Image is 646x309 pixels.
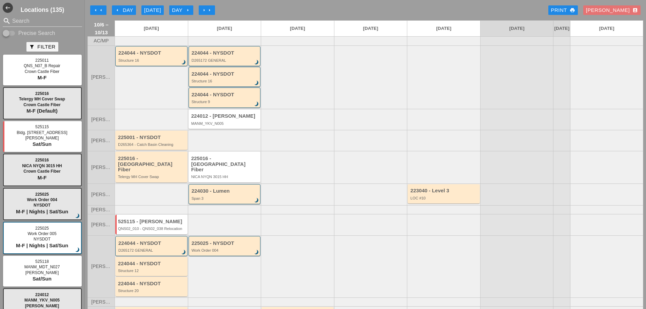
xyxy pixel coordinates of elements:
i: arrow_left [98,7,104,13]
div: Structure 16 [192,79,259,83]
span: Sat/Sun [33,141,52,147]
i: arrow_left [115,7,120,13]
span: M-F [38,75,47,80]
span: [PERSON_NAME] [91,138,111,143]
span: [PERSON_NAME] [25,270,59,275]
button: Day [169,5,193,15]
span: [PERSON_NAME] [91,75,111,80]
div: 224012 - [PERSON_NAME] [191,113,259,119]
i: arrow_left [93,7,98,13]
div: Span 3 [192,196,259,200]
span: 10/6 – 10/13 [91,21,111,36]
a: [DATE] [261,21,334,36]
span: M-F (Default) [26,108,58,114]
span: [PERSON_NAME] [91,165,111,170]
div: [DATE] [144,6,161,14]
div: NICA NYQN 3015 HH [191,175,259,179]
div: Day [172,6,191,14]
i: print [570,7,575,13]
i: arrow_right [201,7,207,13]
button: Shrink Sidebar [3,3,13,13]
div: 223040 - Level 3 [410,188,478,194]
span: MANM_YKV_N005 [24,298,60,303]
div: Enable Precise search to match search terms exactly. [3,29,82,37]
div: 224044 - NYSDOT [118,240,185,246]
span: [PERSON_NAME] [91,222,111,227]
span: 225016 [35,91,49,96]
span: [PERSON_NAME] [91,192,111,197]
i: brightness_3 [180,59,188,66]
span: [PERSON_NAME] [25,304,59,308]
span: Work Order 004 [27,197,57,202]
i: west [3,3,13,13]
span: QNS_N07_B Repair [24,63,60,68]
span: 225025 [35,192,49,197]
span: [PERSON_NAME] [91,207,111,212]
i: brightness_3 [253,79,260,87]
span: 525115 [35,124,49,129]
i: filter_alt [29,44,35,50]
span: Crown Castle Fiber [23,102,60,107]
span: M-F [38,175,47,180]
div: 224044 - NYSDOT [192,71,259,77]
div: 224044 - NYSDOT [118,261,186,267]
div: D265364 - Catch Basin Cleaning [118,142,186,147]
span: AC/MP [94,38,109,43]
span: 225011 [35,58,49,63]
div: LOC #10 [410,196,478,200]
i: account_box [632,7,638,13]
span: M-F | Nights | Sat/Sun [16,243,68,248]
i: arrow_right [185,7,191,13]
span: 225025 [35,226,49,231]
div: Structure 20 [118,289,186,293]
div: 225016 - [GEOGRAPHIC_DATA] Fiber [191,156,259,173]
i: brightness_3 [74,212,81,220]
div: [PERSON_NAME] [586,6,638,14]
span: [PERSON_NAME] [91,300,111,305]
input: Search [12,16,73,26]
button: [PERSON_NAME] [583,5,641,15]
label: Precise Search [18,30,55,37]
div: D265172 GENERAL [192,58,259,62]
i: brightness_3 [253,249,260,256]
span: NICA NYQN 3015 HH [22,163,62,168]
div: Structure 16 [118,58,185,62]
a: [DATE] [407,21,480,36]
button: [DATE] [141,5,164,15]
button: Day [112,5,136,15]
div: 224044 - NYSDOT [192,50,259,56]
span: NYSDOT [34,237,51,242]
a: [DATE] [481,21,553,36]
div: Structure 9 [192,100,259,104]
div: 225016 - [GEOGRAPHIC_DATA] Fiber [118,156,186,173]
span: NYSDOT [34,203,51,208]
i: search [3,17,11,25]
div: 225025 - NYSDOT [192,240,259,246]
a: [DATE] [115,21,188,36]
a: [DATE] [188,21,261,36]
div: Print [551,6,575,14]
a: Print [548,5,578,15]
span: Bldg. [STREET_ADDRESS] [17,130,67,135]
div: MANM_YKV_N005 [191,121,259,125]
button: Move Back 1 Week [90,5,106,15]
button: Move Ahead 1 Week [199,5,215,15]
div: 525115 - [PERSON_NAME] [118,219,186,225]
button: Filter [26,42,58,52]
a: [DATE] [334,21,407,36]
span: 224012 [35,292,49,297]
span: MANM_MDT_N027 [24,265,60,269]
span: M-F | Nights | Sat/Sun [16,209,68,214]
div: Structure 12 [118,269,186,273]
div: Work Order 004 [192,248,259,252]
span: [PERSON_NAME] [25,136,59,140]
div: 224044 - NYSDOT [118,281,186,287]
span: [PERSON_NAME] [91,264,111,269]
span: Sat/Sun [33,276,52,282]
a: [DATE] [570,21,643,36]
i: brightness_3 [253,59,260,66]
span: Work Order 005 [27,231,56,236]
div: Telergy MH Cover Swap [118,175,186,179]
div: 224030 - Lumen [192,188,259,194]
div: Day [115,6,133,14]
